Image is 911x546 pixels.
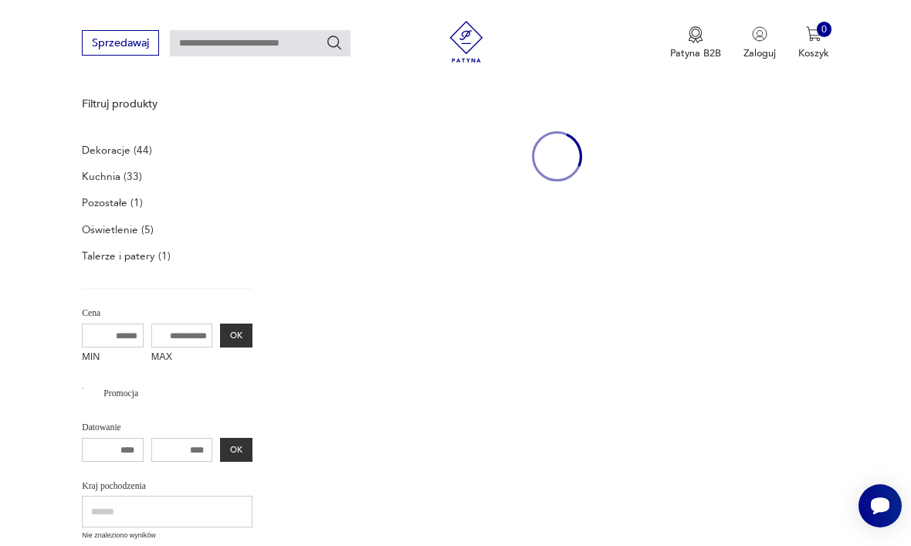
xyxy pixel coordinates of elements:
button: Patyna B2B [670,26,721,60]
button: 0Koszyk [798,26,829,60]
label: MAX [151,348,213,369]
p: Kraj pochodzenia [82,479,252,494]
a: Kuchnia (33) [82,167,142,186]
p: Koszyk [798,46,829,60]
a: Ikona medaluPatyna B2B [670,26,721,60]
p: Zaloguj [743,46,776,60]
div: 0 [817,22,832,37]
p: Filtruj produkty [82,97,252,112]
a: Pozostałe (1) [82,193,143,212]
a: Talerze i patery (1) [82,246,171,266]
p: Patyna B2B [670,46,721,60]
p: Cena [82,306,252,321]
a: Sprzedawaj [82,39,158,49]
a: Oświetlenie (5) [82,220,154,239]
p: Nie znaleziono wyników [82,531,252,541]
p: Promocja [103,386,138,402]
button: Sprzedawaj [82,30,158,56]
button: OK [220,324,252,348]
p: Datowanie [82,420,252,436]
button: OK [220,438,252,463]
iframe: Smartsupp widget button [859,484,902,527]
div: oval-loading [532,90,582,223]
button: Szukaj [326,34,343,51]
img: Ikonka użytkownika [752,26,767,42]
img: Patyna - sklep z meblami i dekoracjami vintage [441,21,493,63]
img: Ikona koszyka [806,26,821,42]
label: MIN [82,348,144,369]
a: Dekoracje (44) [82,141,152,160]
img: Ikona medalu [688,26,703,43]
button: Zaloguj [743,26,776,60]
